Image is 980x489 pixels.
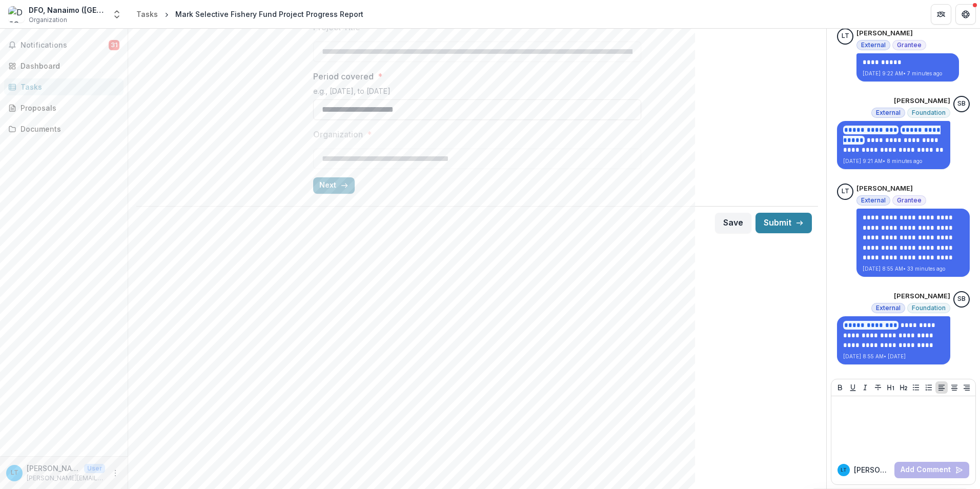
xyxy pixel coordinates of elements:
p: [PERSON_NAME] [856,28,913,38]
button: Underline [847,381,859,394]
span: Notifications [21,41,109,50]
p: [DATE] 9:22 AM • 7 minutes ago [863,70,953,77]
a: Dashboard [4,57,124,74]
button: Ordered List [923,381,935,394]
span: Grantee [897,197,922,204]
p: [DATE] 8:55 AM • [DATE] [843,353,944,360]
span: Foundation [912,304,946,312]
div: Documents [21,124,115,134]
nav: breadcrumb [132,7,367,22]
button: Italicize [859,381,871,394]
div: Proposals [21,103,115,113]
button: Partners [931,4,951,25]
p: Period covered [313,70,374,83]
div: Sascha Bendt [957,296,966,302]
p: [PERSON_NAME] [27,463,80,474]
button: Next [313,177,355,194]
p: [DATE] 9:21 AM • 8 minutes ago [843,157,944,165]
button: Bullet List [910,381,922,394]
span: Grantee [897,42,922,49]
span: External [876,109,901,116]
div: Tasks [21,81,115,92]
span: External [876,304,901,312]
p: [PERSON_NAME] [856,184,913,194]
p: [PERSON_NAME][EMAIL_ADDRESS][PERSON_NAME][DOMAIN_NAME] [27,474,105,483]
button: Save [715,213,751,233]
p: [DATE] 8:55 AM • 33 minutes ago [863,265,964,273]
button: Submit [756,213,812,233]
span: 31 [109,40,119,50]
button: More [109,467,121,479]
button: Align Right [961,381,973,394]
p: User [84,464,105,473]
div: Mark Selective Fishery Fund Project Progress Report [175,9,363,19]
p: [PERSON_NAME] [894,96,950,106]
button: Notifications31 [4,37,124,53]
button: Strike [872,381,884,394]
span: External [861,197,886,204]
div: Tasks [136,9,158,19]
div: Laura Tessier [11,470,18,476]
button: Heading 1 [885,381,897,394]
a: Tasks [4,78,124,95]
div: Laura Tessier [842,188,849,195]
div: Sascha Bendt [957,100,966,107]
button: Open entity switcher [110,4,124,25]
span: External [861,42,886,49]
div: e.g., [DATE], to [DATE] [313,87,641,99]
div: DFO, Nanaimo ([GEOGRAPHIC_DATA]) [29,5,106,15]
p: [PERSON_NAME] [894,291,950,301]
div: Laura Tessier [842,33,849,39]
button: Bold [834,381,846,394]
button: Add Comment [894,462,969,478]
button: Get Help [955,4,976,25]
p: [PERSON_NAME] [854,464,890,475]
button: Align Left [935,381,948,394]
a: Documents [4,120,124,137]
div: Dashboard [21,60,115,71]
img: DFO, Nanaimo (Pacific Biological Station) [8,6,25,23]
p: Organization [313,128,363,140]
div: Laura Tessier [841,467,847,473]
span: Organization [29,15,67,25]
a: Proposals [4,99,124,116]
a: Tasks [132,7,162,22]
button: Align Center [948,381,961,394]
button: Heading 2 [897,381,910,394]
span: Foundation [912,109,946,116]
